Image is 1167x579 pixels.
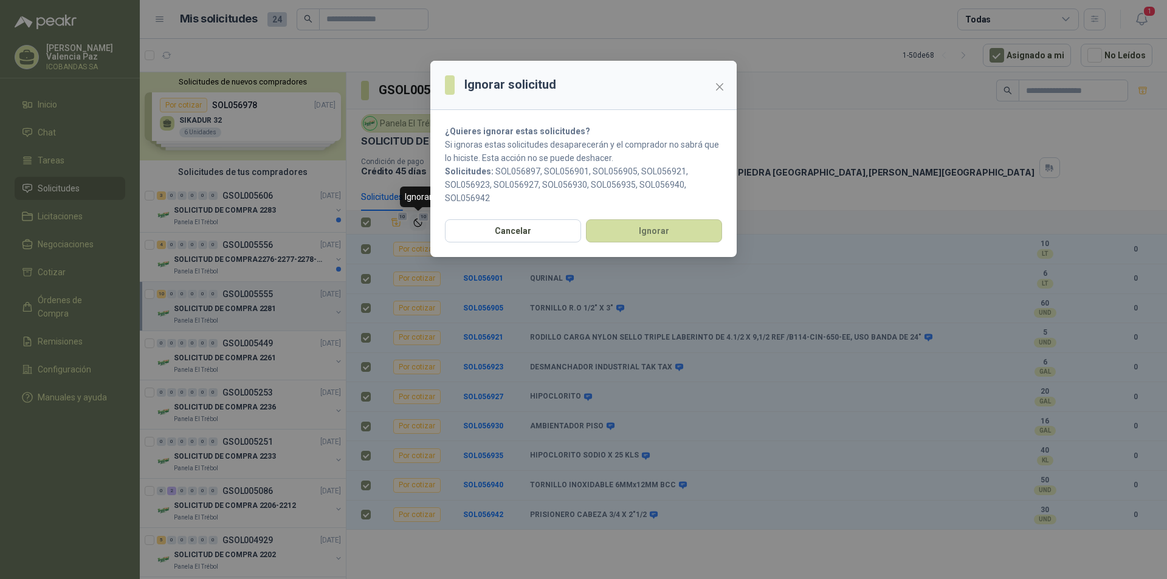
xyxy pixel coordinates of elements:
b: Solicitudes: [445,166,494,176]
h3: Ignorar solicitud [464,75,556,94]
button: Close [710,77,729,97]
p: SOL056897, SOL056901, SOL056905, SOL056921, SOL056923, SOL056927, SOL056930, SOL056935, SOL056940... [445,165,722,205]
p: Si ignoras estas solicitudes desaparecerán y el comprador no sabrá que lo hiciste. Esta acción no... [445,138,722,165]
button: Cancelar [445,219,581,242]
button: Ignorar [586,219,722,242]
span: close [715,82,725,92]
strong: ¿Quieres ignorar estas solicitudes? [445,126,590,136]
